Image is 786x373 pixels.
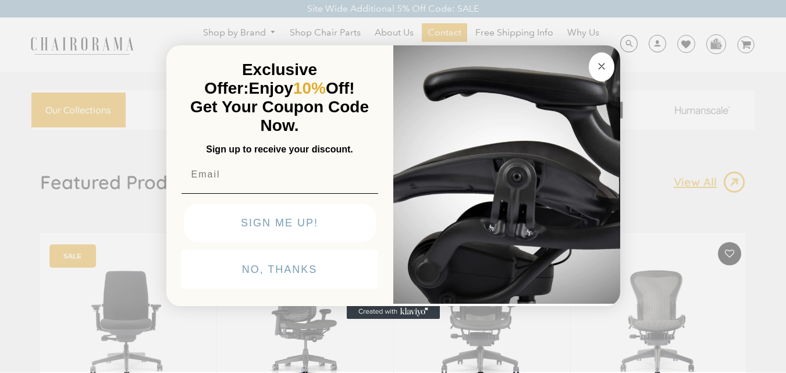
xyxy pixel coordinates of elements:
[182,250,378,289] button: NO, THANKS
[182,193,378,194] img: underline
[182,163,378,186] input: Email
[393,43,620,304] img: 92d77583-a095-41f6-84e7-858462e0427a.jpeg
[204,61,317,97] span: Exclusive Offer:
[190,98,369,134] span: Get Your Coupon Code Now.
[347,305,440,319] a: Created with Klaviyo - opens in a new tab
[184,204,376,242] button: SIGN ME UP!
[206,144,353,154] span: Sign up to receive your discount.
[249,79,355,97] span: Enjoy Off!
[589,52,614,81] button: Close dialog
[726,298,781,353] iframe: Tidio Chat
[293,79,326,97] span: 10%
